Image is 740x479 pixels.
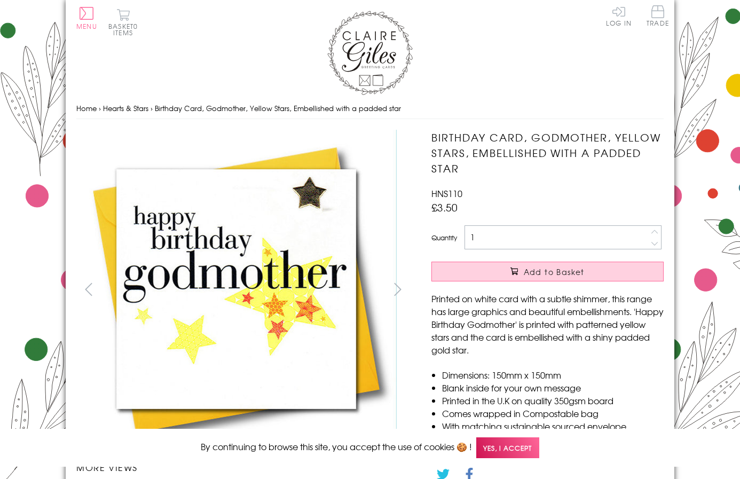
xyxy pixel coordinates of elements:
[647,5,669,26] span: Trade
[442,381,664,394] li: Blank inside for your own message
[76,98,664,120] nav: breadcrumbs
[103,103,148,113] a: Hearts & Stars
[76,277,100,301] button: prev
[76,461,410,474] h3: More views
[431,233,457,242] label: Quantity
[76,21,97,31] span: Menu
[606,5,632,26] a: Log In
[431,262,664,281] button: Add to Basket
[442,420,664,433] li: With matching sustainable sourced envelope
[76,130,397,450] img: Birthday Card, Godmother, Yellow Stars, Embellished with a padded star
[99,103,101,113] span: ›
[442,394,664,407] li: Printed in the U.K on quality 350gsm board
[431,200,458,215] span: £3.50
[431,292,664,356] p: Printed on white card with a subtle shimmer, this range has large graphics and beautiful embellis...
[76,103,97,113] a: Home
[476,437,539,458] span: Yes, I accept
[431,130,664,176] h1: Birthday Card, Godmother, Yellow Stars, Embellished with a padded star
[327,11,413,95] img: Claire Giles Greetings Cards
[155,103,401,113] span: Birthday Card, Godmother, Yellow Stars, Embellished with a padded star
[442,407,664,420] li: Comes wrapped in Compostable bag
[442,368,664,381] li: Dimensions: 150mm x 150mm
[410,130,730,450] img: Birthday Card, Godmother, Yellow Stars, Embellished with a padded star
[113,21,138,37] span: 0 items
[151,103,153,113] span: ›
[386,277,410,301] button: next
[108,9,138,36] button: Basket0 items
[76,7,97,29] button: Menu
[647,5,669,28] a: Trade
[431,187,462,200] span: HNS110
[524,266,585,277] span: Add to Basket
